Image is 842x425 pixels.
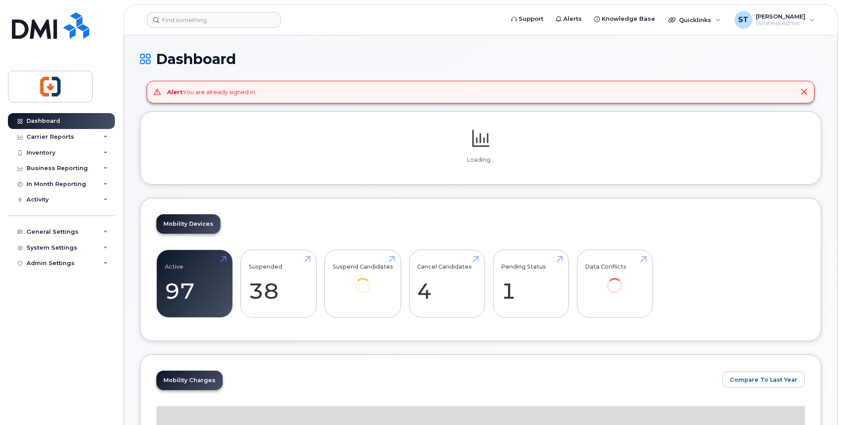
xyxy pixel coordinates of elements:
a: Suspended 38 [249,254,308,313]
h1: Dashboard [140,51,821,67]
a: Active 97 [165,254,224,313]
button: Compare To Last Year [722,372,805,387]
a: Suspend Candidates [333,254,393,305]
strong: Alert [167,88,183,95]
a: Data Conflicts [585,254,645,305]
a: Cancel Candidates 4 [417,254,477,313]
div: You are already signed in. [167,88,256,96]
p: Loading... [156,156,805,164]
a: Mobility Charges [156,371,223,390]
span: Compare To Last Year [730,376,797,384]
a: Pending Status 1 [501,254,561,313]
a: Mobility Devices [156,214,220,234]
